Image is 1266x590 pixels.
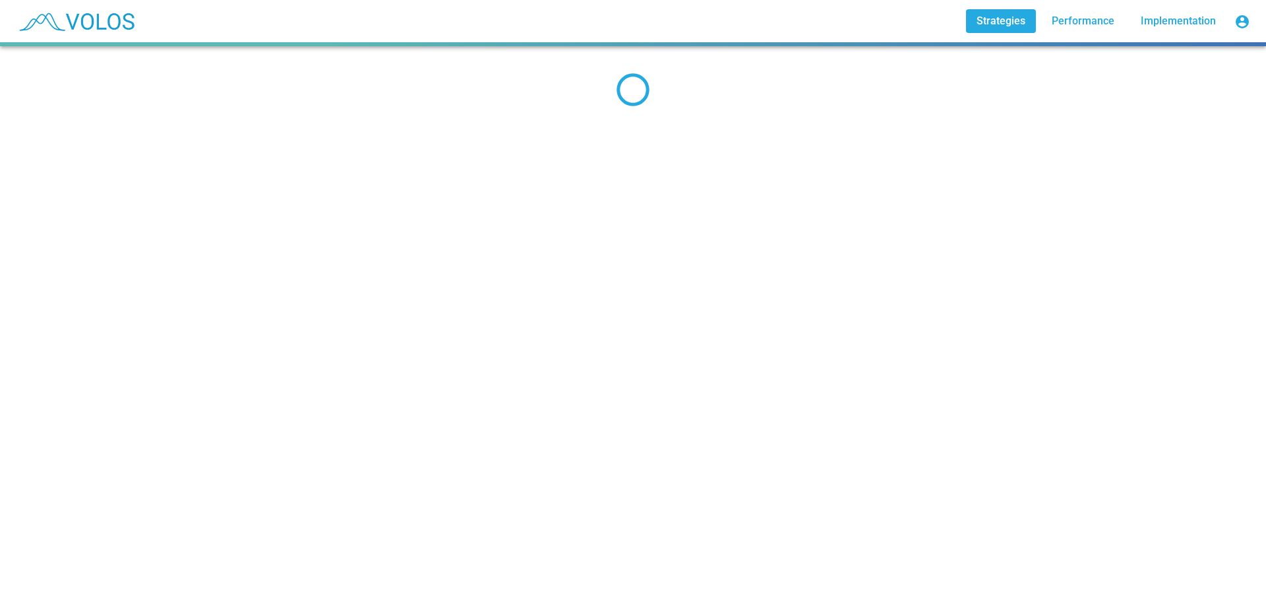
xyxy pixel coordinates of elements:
[1141,15,1216,27] span: Implementation
[1130,9,1226,33] a: Implementation
[1041,9,1125,33] a: Performance
[977,15,1025,27] span: Strategies
[11,5,141,38] img: blue_transparent.png
[1234,14,1250,30] mat-icon: account_circle
[966,9,1036,33] a: Strategies
[1052,15,1114,27] span: Performance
